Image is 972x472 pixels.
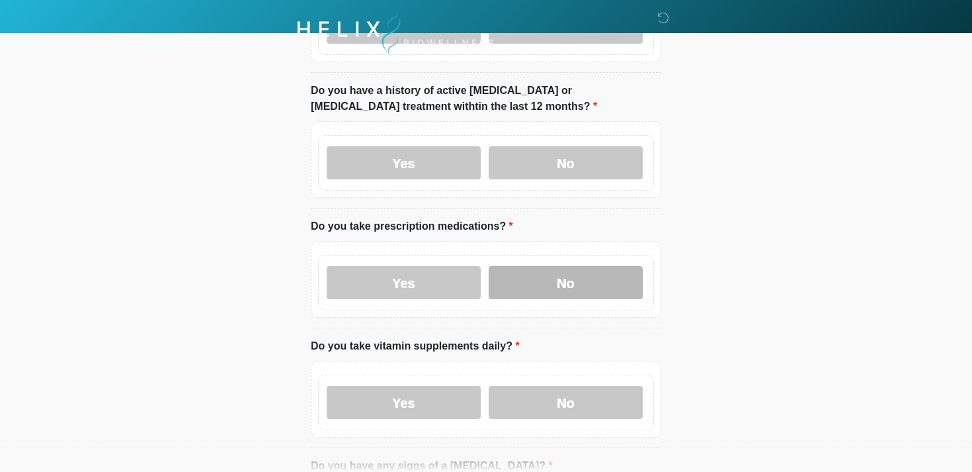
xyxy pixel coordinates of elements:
label: Do you have a history of active [MEDICAL_DATA] or [MEDICAL_DATA] treatment withtin the last 12 mo... [311,83,661,115]
label: Yes [327,146,481,179]
label: No [489,146,643,179]
label: No [489,266,643,299]
label: Do you take prescription medications? [311,218,513,234]
label: No [489,386,643,419]
label: Yes [327,266,481,299]
label: Do you take vitamin supplements daily? [311,338,520,354]
img: Helix Biowellness Logo [298,10,494,57]
label: Yes [327,386,481,419]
